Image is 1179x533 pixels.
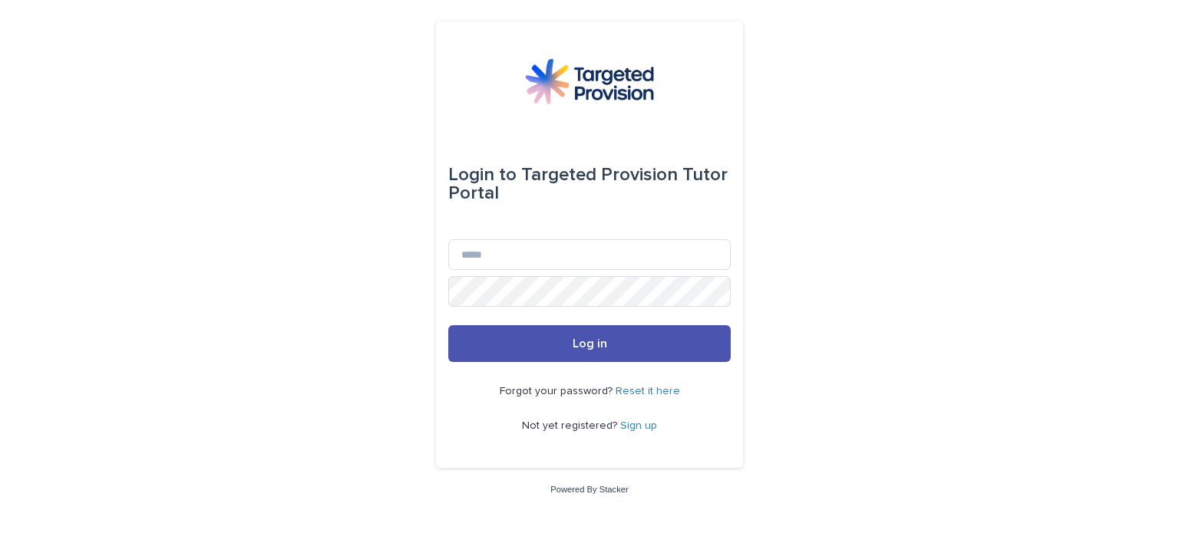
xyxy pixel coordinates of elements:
[522,420,620,431] span: Not yet registered?
[500,386,616,396] span: Forgot your password?
[620,420,657,431] a: Sign up
[573,337,607,350] span: Log in
[550,485,628,494] a: Powered By Stacker
[616,386,680,396] a: Reset it here
[525,58,654,104] img: M5nRWzHhSzIhMunXDL62
[448,166,517,184] span: Login to
[448,325,731,362] button: Log in
[448,153,731,215] div: Targeted Provision Tutor Portal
